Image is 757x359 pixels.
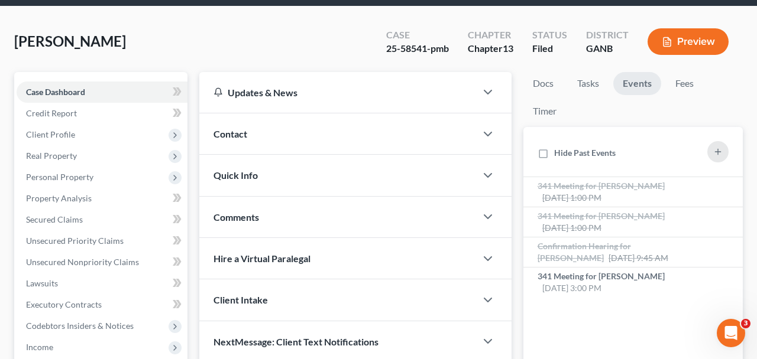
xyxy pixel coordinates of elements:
span: Comments [213,211,259,223]
span: Quick Info [213,169,258,181]
span: Hire a Virtual Paralegal [213,253,310,264]
a: Timer [523,100,566,123]
div: Chapter [468,42,513,56]
div: Filed [532,42,567,56]
div: Status [532,28,567,42]
a: Credit Report [17,103,187,124]
span: Executory Contracts [26,299,102,309]
iframe: Intercom live chat [717,319,745,347]
span: Lawsuits [26,278,58,288]
span: [DATE] 1:00 PM [542,192,601,203]
button: Preview [648,28,729,55]
a: Secured Claims [17,209,187,230]
span: 341 Meeting for [PERSON_NAME] [538,211,665,221]
div: GANB [586,42,629,56]
a: Lawsuits [17,273,187,294]
span: Confirmation Hearing for [PERSON_NAME] [538,241,631,263]
span: Unsecured Priority Claims [26,236,124,246]
div: Case [386,28,449,42]
a: Case Dashboard [17,81,187,103]
a: Property Analysis [17,188,187,209]
span: [DATE] 1:00 PM [542,223,601,233]
div: 25-58541-pmb [386,42,449,56]
span: Secured Claims [26,214,83,224]
div: Chapter [468,28,513,42]
span: 13 [503,43,513,54]
a: Tasks [568,72,609,95]
span: NextMessage: Client Text Notifications [213,336,378,347]
a: Unsecured Nonpriority Claims [17,252,187,273]
span: 341 Meeting for [PERSON_NAME] [538,271,665,281]
a: Docs [523,72,563,95]
span: Contact [213,128,247,139]
span: Credit Report [26,108,77,118]
span: [PERSON_NAME] [14,32,126,50]
span: Income [26,342,53,352]
span: Hide Past Events [554,148,616,158]
span: 3 [741,319,750,328]
span: 341 Meeting for [PERSON_NAME] [538,181,665,191]
span: Case Dashboard [26,87,85,97]
a: Executory Contracts [17,294,187,315]
span: Codebtors Insiders & Notices [26,321,134,331]
div: Updates & News [213,86,462,99]
a: Fees [666,72,704,95]
span: [DATE] 3:00 PM [542,283,601,293]
a: Events [613,72,661,95]
span: Client Intake [213,294,268,305]
span: Personal Property [26,172,93,182]
span: Property Analysis [26,193,92,203]
span: Real Property [26,151,77,161]
div: District [586,28,629,42]
span: Unsecured Nonpriority Claims [26,257,139,267]
a: Unsecured Priority Claims [17,230,187,252]
span: [DATE] 9:45 AM [609,253,668,263]
span: Client Profile [26,129,75,139]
